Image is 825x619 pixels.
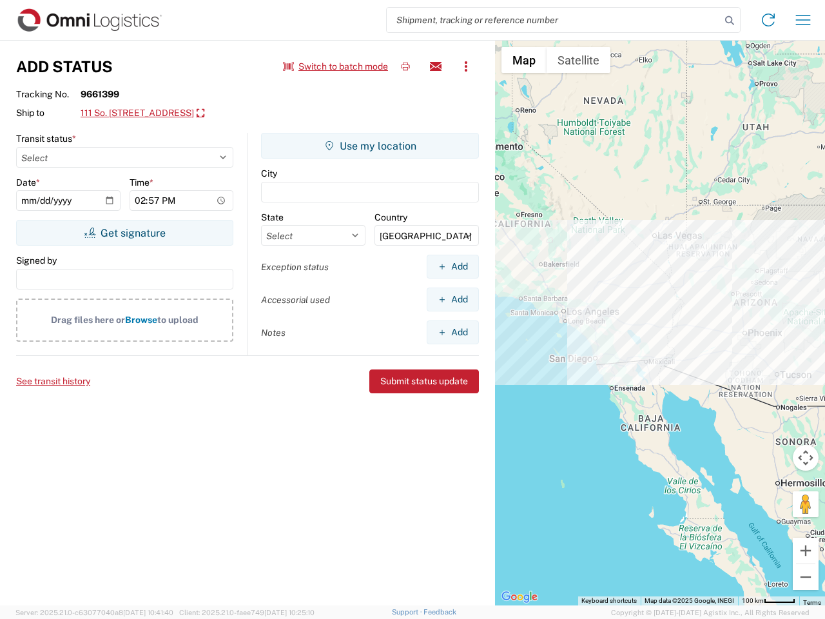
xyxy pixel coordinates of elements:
[264,609,315,616] span: [DATE] 10:25:10
[261,294,330,306] label: Accessorial used
[793,491,819,517] button: Drag Pegman onto the map to open Street View
[123,609,173,616] span: [DATE] 10:41:40
[374,211,407,223] label: Country
[51,315,125,325] span: Drag files here or
[392,608,424,616] a: Support
[16,255,57,266] label: Signed by
[179,609,315,616] span: Client: 2025.21.0-faee749
[742,597,764,604] span: 100 km
[423,608,456,616] a: Feedback
[581,596,637,605] button: Keyboard shortcuts
[16,371,90,392] button: See transit history
[427,255,479,279] button: Add
[261,211,284,223] label: State
[16,107,81,119] span: Ship to
[387,8,721,32] input: Shipment, tracking or reference number
[501,47,547,73] button: Show street map
[16,57,113,76] h3: Add Status
[498,589,541,605] img: Google
[645,597,734,604] span: Map data ©2025 Google, INEGI
[15,609,173,616] span: Server: 2025.21.0-c63077040a8
[427,320,479,344] button: Add
[611,607,810,618] span: Copyright © [DATE]-[DATE] Agistix Inc., All Rights Reserved
[498,589,541,605] a: Open this area in Google Maps (opens a new window)
[16,133,76,144] label: Transit status
[157,315,199,325] span: to upload
[793,538,819,564] button: Zoom in
[261,133,479,159] button: Use my location
[261,261,329,273] label: Exception status
[16,88,81,100] span: Tracking No.
[125,315,157,325] span: Browse
[283,56,388,77] button: Switch to batch mode
[16,220,233,246] button: Get signature
[16,177,40,188] label: Date
[793,445,819,471] button: Map camera controls
[261,327,286,339] label: Notes
[261,168,277,179] label: City
[738,596,799,605] button: Map Scale: 100 km per 45 pixels
[369,369,479,393] button: Submit status update
[547,47,610,73] button: Show satellite imagery
[793,564,819,590] button: Zoom out
[427,288,479,311] button: Add
[130,177,153,188] label: Time
[81,103,204,124] a: 111 So. [STREET_ADDRESS]
[81,88,119,100] strong: 9661399
[803,599,821,606] a: Terms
